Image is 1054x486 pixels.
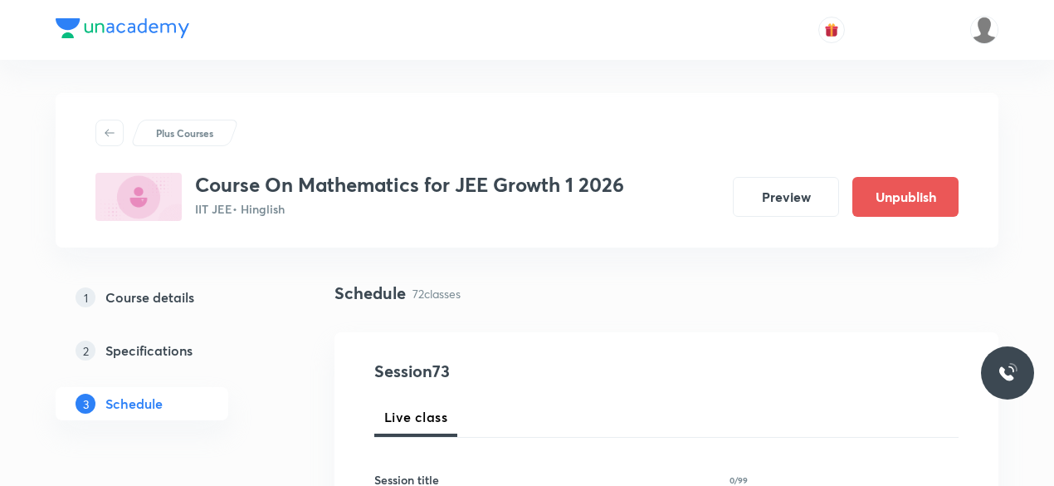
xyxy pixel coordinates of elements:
h5: Schedule [105,394,163,414]
a: 2Specifications [56,334,281,367]
p: 72 classes [412,285,461,302]
h3: Course On Mathematics for JEE Growth 1 2026 [195,173,624,197]
img: 29712404-D67D-46D6-8E1A-BA7EF7105E3C_plus.png [95,173,182,221]
p: 1 [76,287,95,307]
button: avatar [818,17,845,43]
p: 0/99 [730,476,748,484]
h5: Course details [105,287,194,307]
span: Live class [384,407,447,427]
h5: Specifications [105,341,193,361]
button: Preview [733,177,839,217]
button: Unpublish [852,177,959,217]
h4: Session 73 [374,359,677,384]
img: ttu [998,363,1017,383]
img: avatar [824,22,839,37]
p: 2 [76,341,95,361]
p: Plus Courses [156,125,213,140]
a: 1Course details [56,281,281,314]
h4: Schedule [334,281,406,306]
img: Arpita [970,16,998,44]
a: Company Logo [56,18,189,42]
p: 3 [76,394,95,414]
img: Company Logo [56,18,189,38]
p: IIT JEE • Hinglish [195,200,624,218]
